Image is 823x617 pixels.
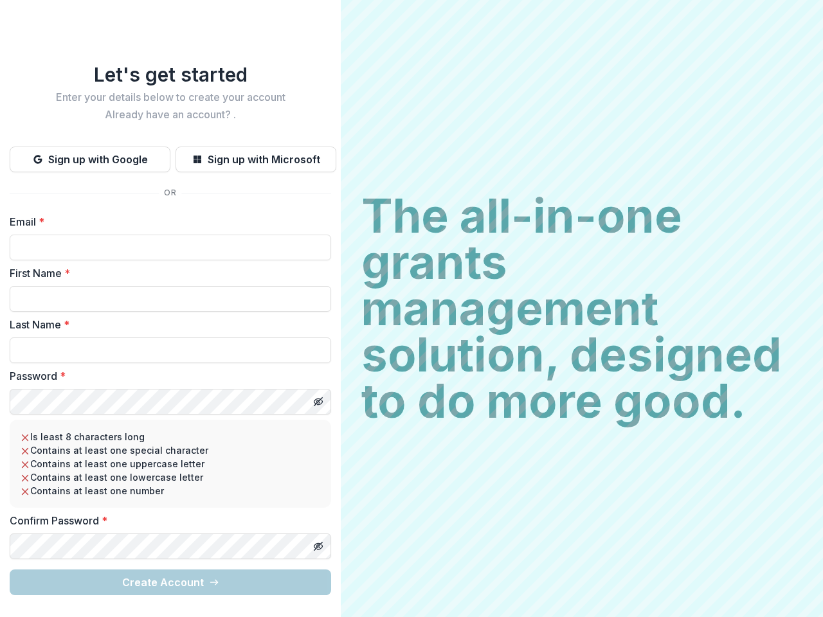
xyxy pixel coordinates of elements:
h2: Enter your details below to create your account [10,91,331,103]
li: Is least 8 characters long [20,430,321,443]
button: Sign up with Microsoft [176,147,336,172]
label: Password [10,368,323,384]
button: Toggle password visibility [308,536,329,557]
li: Contains at least one uppercase letter [20,457,321,470]
li: Contains at least one special character [20,443,321,457]
label: Last Name [10,317,323,332]
li: Contains at least one number [20,484,321,497]
label: Email [10,214,323,229]
h1: Let's get started [10,63,331,86]
h2: Already have an account? . [10,109,331,121]
button: Sign up with Google [10,147,170,172]
label: Confirm Password [10,513,323,528]
button: Toggle password visibility [308,391,329,412]
button: Create Account [10,569,331,595]
label: First Name [10,265,323,281]
li: Contains at least one lowercase letter [20,470,321,484]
